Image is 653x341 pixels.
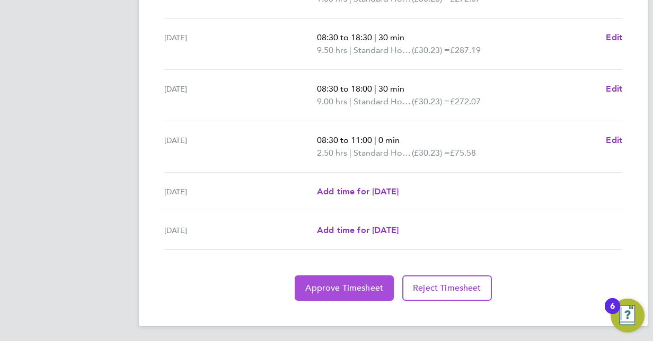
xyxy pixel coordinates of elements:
[295,275,394,301] button: Approve Timesheet
[606,83,622,95] a: Edit
[450,96,481,106] span: £272.07
[317,96,347,106] span: 9.00 hrs
[606,31,622,44] a: Edit
[317,225,399,235] span: Add time for [DATE]
[317,186,399,196] span: Add time for [DATE]
[305,283,383,293] span: Approve Timesheet
[317,45,347,55] span: 9.50 hrs
[164,83,317,108] div: [DATE]
[450,148,476,158] span: £75.58
[164,134,317,159] div: [DATE]
[413,283,481,293] span: Reject Timesheet
[606,134,622,147] a: Edit
[606,32,622,42] span: Edit
[412,96,450,106] span: (£30.23) =
[164,185,317,198] div: [DATE]
[610,306,615,320] div: 6
[349,96,351,106] span: |
[354,44,412,57] span: Standard Hourly
[349,148,351,158] span: |
[354,95,412,108] span: Standard Hourly
[317,84,372,94] span: 08:30 to 18:00
[378,84,404,94] span: 30 min
[378,32,404,42] span: 30 min
[450,45,481,55] span: £287.19
[349,45,351,55] span: |
[412,45,450,55] span: (£30.23) =
[606,135,622,145] span: Edit
[611,299,645,333] button: Open Resource Center, 6 new notifications
[354,147,412,159] span: Standard Hourly
[317,32,372,42] span: 08:30 to 18:30
[378,135,400,145] span: 0 min
[374,84,376,94] span: |
[317,148,347,158] span: 2.50 hrs
[164,31,317,57] div: [DATE]
[317,224,399,237] a: Add time for [DATE]
[317,185,399,198] a: Add time for [DATE]
[606,84,622,94] span: Edit
[374,32,376,42] span: |
[412,148,450,158] span: (£30.23) =
[374,135,376,145] span: |
[402,275,492,301] button: Reject Timesheet
[164,224,317,237] div: [DATE]
[317,135,372,145] span: 08:30 to 11:00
